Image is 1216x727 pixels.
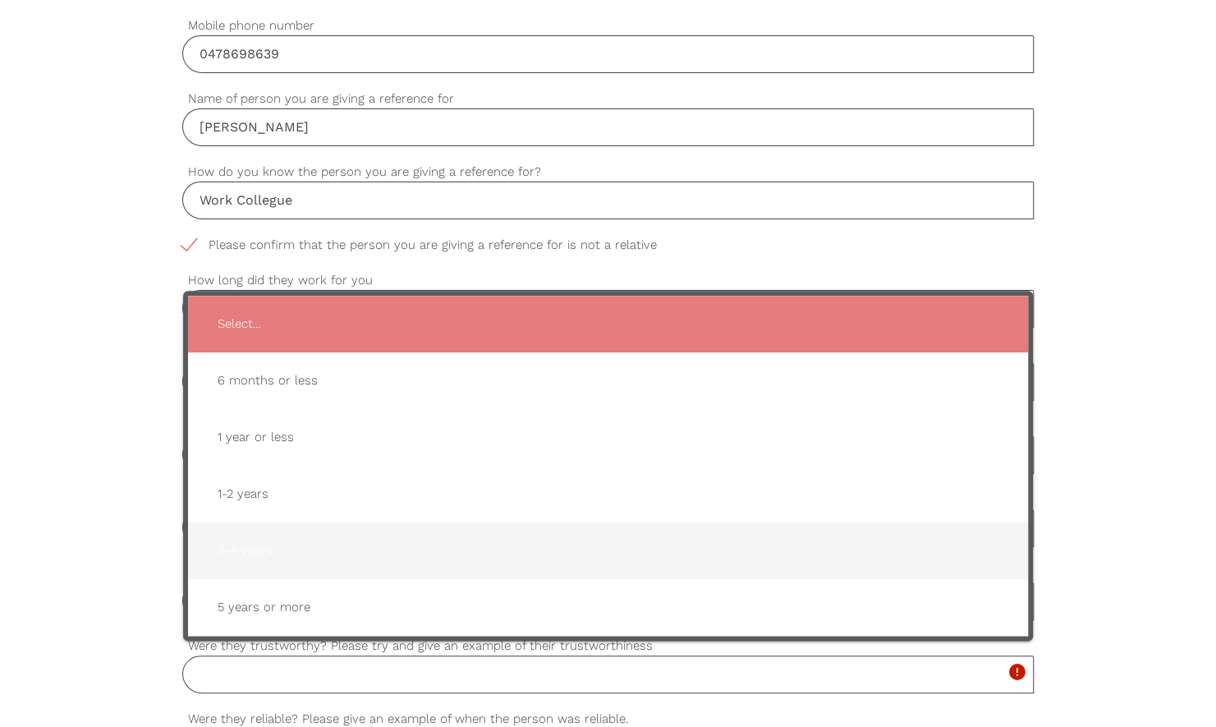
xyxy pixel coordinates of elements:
label: Mobile phone number [182,16,1034,35]
span: 6 months or less [204,361,1012,401]
span: 5 years or more [204,587,1012,628]
label: What areas can they improve upon? [182,564,1034,582]
span: 1-2 years [204,474,1012,514]
label: Name of person you are giving a reference for [182,90,1034,108]
label: How long did they work for you [182,271,1034,290]
label: What was the name of the organisation you both worked for? [182,344,1034,363]
label: How do you know the person you are giving a reference for? [182,163,1034,182]
label: What tasks did the person have to perform in this role? [182,417,1034,436]
span: 2-4 years [204,531,1012,571]
span: Select... [204,304,1012,344]
span: 1 year or less [204,417,1012,458]
i: error [1007,662,1026,682]
label: Were they trustworthy? Please try and give an example of their trustworthiness [182,637,1034,656]
label: What were their strengths? [182,490,1034,509]
span: Please confirm that the person you are giving a reference for is not a relative [182,236,688,255]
